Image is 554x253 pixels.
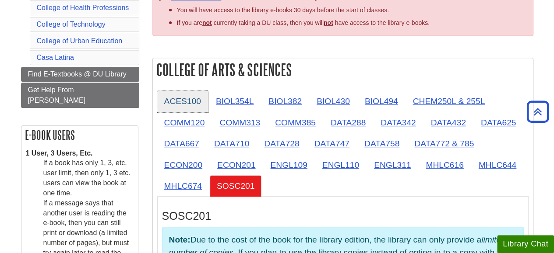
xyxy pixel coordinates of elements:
[324,19,333,26] u: not
[169,235,191,244] strong: Note:
[207,133,256,154] a: DATA710
[21,126,138,144] h2: E-book Users
[315,154,366,176] a: ENGL110
[210,175,261,197] a: SOSC201
[157,154,209,176] a: ECON200
[177,7,389,14] span: You will have access to the library e-books 30 days before the start of classes.
[157,175,209,197] a: MHLC674
[474,112,523,133] a: DATA625
[357,133,406,154] a: DATA758
[21,67,139,82] a: Find E-Textbooks @ DU Library
[419,154,470,176] a: MHLC616
[310,90,357,112] a: BIOL430
[374,112,423,133] a: DATA342
[324,112,373,133] a: DATA288
[257,133,306,154] a: DATA728
[37,4,129,11] a: College of Health Professions
[407,133,481,154] a: DATA772 & 785
[268,112,323,133] a: COMM385
[358,90,405,112] a: BIOL494
[157,133,206,154] a: DATA667
[212,112,267,133] a: COMM313
[26,149,134,159] dt: 1 User, 3 Users, Etc.
[157,112,212,133] a: COMM120
[524,106,552,118] a: Back to Top
[263,154,314,176] a: ENGL109
[497,235,554,253] button: Library Chat
[406,90,492,112] a: CHEM250L & 255L
[37,21,106,28] a: College of Technology
[210,154,262,176] a: ECON201
[153,58,533,81] h2: College of Arts & Sciences
[37,37,123,45] a: College of Urban Education
[367,154,418,176] a: ENGL311
[28,86,86,104] span: Get Help From [PERSON_NAME]
[261,90,309,112] a: BIOL382
[472,154,523,176] a: MHLC644
[202,19,212,26] strong: not
[157,90,208,112] a: ACES100
[307,133,356,154] a: DATA747
[37,54,74,61] a: Casa Latina
[209,90,261,112] a: BIOL354L
[162,210,524,222] h3: SOSC201
[28,70,127,78] span: Find E-Textbooks @ DU Library
[21,83,139,108] a: Get Help From [PERSON_NAME]
[423,112,473,133] a: DATA432
[177,19,430,26] span: If you are currently taking a DU class, then you will have access to the library e-books.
